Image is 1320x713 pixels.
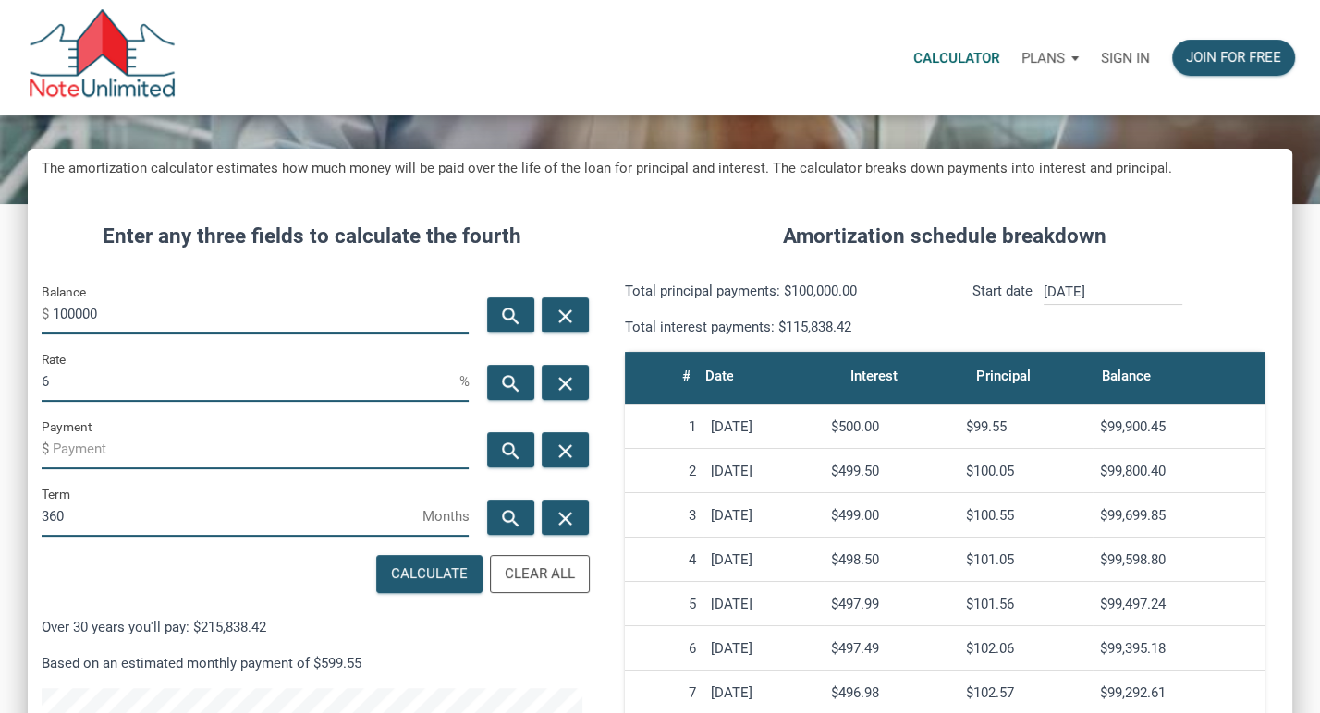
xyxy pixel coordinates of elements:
[487,500,534,535] button: search
[376,555,483,593] button: Calculate
[1090,29,1161,87] a: Sign in
[711,551,816,568] div: [DATE]
[42,158,1278,179] h5: The amortization calculator estimates how much money will be paid over the life of the loan for p...
[711,684,816,701] div: [DATE]
[1100,596,1257,612] div: $99,497.24
[831,507,950,524] div: $499.00
[711,596,816,612] div: [DATE]
[42,616,583,638] p: Over 30 years you'll pay: $215,838.42
[1101,50,1150,66] p: Sign in
[632,507,696,524] div: 3
[542,365,589,400] button: close
[1161,29,1306,87] a: Join for free
[53,293,469,334] input: Balance
[1100,418,1257,435] div: $99,900.45
[500,507,522,530] i: search
[542,500,589,535] button: close
[625,316,931,338] p: Total interest payments: $115,838.42
[505,563,575,585] div: Clear All
[632,684,696,701] div: 7
[42,221,583,252] h4: Enter any three fields to calculate the fourth
[632,463,696,479] div: 2
[1100,507,1257,524] div: $99,699.85
[966,640,1085,657] div: $102.06
[422,502,469,531] span: Months
[1100,640,1257,657] div: $99,395.18
[42,416,92,438] label: Payment
[966,507,1085,524] div: $100.55
[972,280,1033,338] p: Start date
[1021,50,1065,66] p: Plans
[555,305,577,328] i: close
[1172,40,1295,76] button: Join for free
[711,418,816,435] div: [DATE]
[1010,29,1090,87] a: Plans
[1100,463,1257,479] div: $99,800.40
[542,432,589,467] button: close
[966,551,1085,568] div: $101.05
[487,432,534,467] button: search
[711,463,816,479] div: [DATE]
[632,640,696,657] div: 6
[902,29,1010,87] a: Calculator
[966,684,1085,701] div: $102.57
[831,418,950,435] div: $500.00
[53,428,469,469] input: Payment
[831,551,950,568] div: $498.50
[500,372,522,395] i: search
[555,507,577,530] i: close
[42,348,66,370] label: Rate
[487,365,534,400] button: search
[42,652,583,674] p: Based on an estimated monthly payment of $599.55
[42,483,70,505] label: Term
[831,640,950,657] div: $497.49
[913,50,999,66] p: Calculator
[28,9,177,106] img: NoteUnlimited
[1010,30,1090,86] button: Plans
[681,363,690,389] div: #
[487,297,534,332] button: search
[711,640,816,657] div: [DATE]
[1100,684,1257,701] div: $99,292.61
[711,507,816,524] div: [DATE]
[458,367,469,396] span: %
[632,551,696,568] div: 4
[542,297,589,332] button: close
[976,363,1031,389] div: Principal
[500,440,522,463] i: search
[42,495,422,537] input: Term
[42,281,86,303] label: Balance
[966,463,1085,479] div: $100.05
[632,596,696,612] div: 5
[391,563,468,585] div: Calculate
[831,684,950,701] div: $496.98
[831,463,950,479] div: $499.50
[966,596,1085,612] div: $101.56
[831,596,950,612] div: $497.99
[1100,551,1257,568] div: $99,598.80
[1186,47,1281,68] div: Join for free
[850,363,898,389] div: Interest
[704,363,733,389] div: Date
[555,440,577,463] i: close
[1102,363,1151,389] div: Balance
[500,305,522,328] i: search
[42,299,53,329] span: $
[42,434,53,464] span: $
[966,418,1085,435] div: $99.55
[42,360,458,402] input: Rate
[490,555,590,593] button: Clear All
[625,280,931,302] p: Total principal payments: $100,000.00
[632,418,696,435] div: 1
[611,221,1278,252] h4: Amortization schedule breakdown
[555,372,577,395] i: close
